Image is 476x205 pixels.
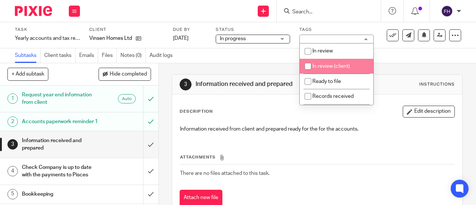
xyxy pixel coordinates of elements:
label: Task [15,27,80,33]
a: Files [102,48,117,63]
button: Hide completed [99,68,151,80]
span: Ready to file [312,79,341,84]
button: Edit description [403,106,455,118]
input: Search [292,9,358,16]
img: Pixie [15,6,52,16]
div: 5 [7,189,18,199]
div: Instructions [419,81,455,87]
div: 1 [7,93,18,104]
button: + Add subtask [7,68,48,80]
h1: Information received and prepared [196,80,333,88]
label: Client [89,27,164,33]
div: Yearly accounts and tax return - Automatic - December 2023 [15,35,80,42]
h1: Information received and prepared [22,135,98,154]
h1: Request year end information from client [22,89,98,108]
span: Records received [312,94,354,99]
a: Audit logs [149,48,176,63]
div: Auto [118,94,136,103]
h1: Bookkeeping [22,189,98,200]
div: 3 [180,79,192,90]
span: In progress [220,36,246,41]
label: Tags [299,27,374,33]
div: 3 [7,139,18,150]
span: In review [312,48,333,54]
span: Hide completed [110,71,147,77]
span: There are no files attached to this task. [180,171,270,176]
label: Due by [173,27,206,33]
img: svg%3E [441,5,453,17]
a: Notes (0) [120,48,146,63]
a: Subtasks [15,48,41,63]
div: 4 [7,166,18,176]
h1: Check Company is up to date with the payments to Pisces [22,162,98,181]
p: Description [180,109,213,115]
p: Vinsen Homes Ltd [89,35,132,42]
a: Emails [79,48,98,63]
span: Attachments [180,155,216,159]
h1: Accounts paperwork reminder 1 [22,116,98,127]
span: [DATE] [173,36,189,41]
div: Yearly accounts and tax return - Automatic - [DATE] [15,35,80,42]
div: 2 [7,116,18,127]
label: Status [216,27,290,33]
span: In review (client) [312,64,350,69]
p: Information received from client and prepared ready for the for the accounts. [180,125,454,133]
a: Client tasks [44,48,75,63]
